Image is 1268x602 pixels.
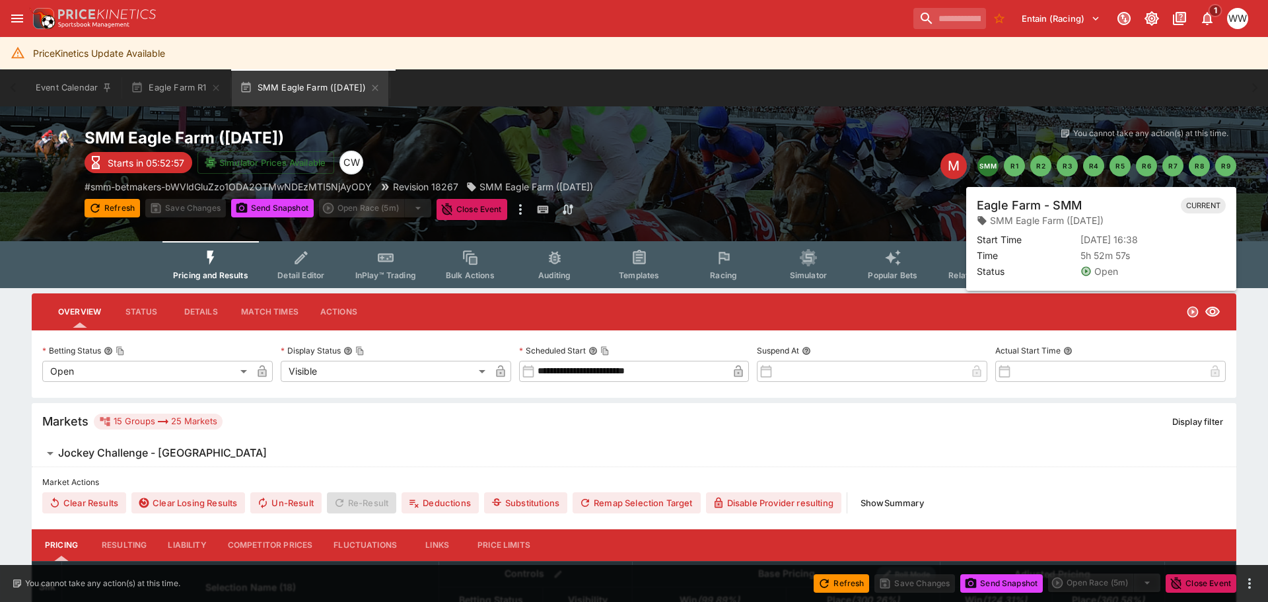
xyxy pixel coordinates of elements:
[42,414,88,429] h5: Markets
[1164,411,1231,432] button: Display filter
[85,180,372,194] p: Copy To Clipboard
[48,296,112,328] button: Overview
[439,561,633,587] th: Controls
[619,270,659,280] span: Templates
[995,345,1061,356] p: Actual Start Time
[757,345,799,356] p: Suspend At
[1014,8,1108,29] button: Select Tenant
[479,180,593,194] p: SMM Eagle Farm ([DATE])
[437,199,507,220] button: Close Event
[1242,576,1257,591] button: more
[339,151,363,174] div: Clint Wallis
[940,153,967,179] div: Edit Meeting
[538,270,571,280] span: Auditing
[948,270,1006,280] span: Related Events
[157,529,217,561] button: Liability
[1166,574,1236,593] button: Close Event
[25,578,180,589] p: You cannot take any action(s) at this time.
[407,529,467,561] button: Links
[1043,200,1236,220] div: Start From
[58,22,129,28] img: Sportsbook Management
[1030,270,1095,280] span: System Controls
[467,529,541,561] button: Price Limits
[58,446,267,460] h6: Jockey Challenge - [GEOGRAPHIC_DATA]
[32,529,91,561] button: Pricing
[323,529,407,561] button: Fluctuations
[710,270,737,280] span: Racing
[790,270,827,280] span: Simulator
[327,492,396,513] span: Re-Result
[519,345,586,356] p: Scheduled Start
[1162,155,1183,176] button: R7
[355,346,365,356] button: Copy To Clipboard
[1223,4,1252,33] button: William Wallace
[1109,155,1131,176] button: R5
[42,361,252,382] div: Open
[99,414,217,430] div: 15 Groups 25 Markets
[29,5,55,32] img: PriceKinetics Logo
[402,492,479,513] button: Deductions
[1083,155,1104,176] button: R4
[989,8,1010,29] button: No Bookmarks
[32,128,74,170] img: horse_racing.png
[1057,155,1078,176] button: R3
[319,199,431,217] div: split button
[1140,7,1164,30] button: Toggle light/dark mode
[977,155,999,176] button: SMM
[1189,203,1230,217] p: Auto-Save
[484,492,567,513] button: Substitutions
[197,151,334,174] button: Simulator Prices Available
[42,472,1226,492] label: Market Actions
[853,492,932,513] button: ShowSummary
[230,296,309,328] button: Match Times
[393,180,458,194] p: Revision 18267
[977,155,1236,176] nav: pagination navigation
[512,199,528,220] button: more
[1065,203,1100,217] p: Overtype
[1186,305,1199,319] svg: Open
[42,492,126,513] button: Clear Results
[1136,155,1157,176] button: R6
[940,561,1164,587] th: Adjusted Pricing
[814,574,869,593] button: Refresh
[116,346,125,356] button: Copy To Clipboard
[913,8,986,29] input: search
[5,7,29,30] button: open drawer
[108,156,184,170] p: Starts in 05:52:57
[1209,4,1222,17] span: 1
[162,241,1106,288] div: Event type filters
[573,492,701,513] button: Remap Selection Target
[355,270,416,280] span: InPlay™ Trading
[58,9,156,19] img: PriceKinetics
[131,492,245,513] button: Clear Losing Results
[91,529,157,561] button: Resulting
[281,345,341,356] p: Display Status
[28,69,120,106] button: Event Calendar
[960,574,1043,593] button: Send Snapshot
[85,128,660,148] h2: Copy To Clipboard
[123,69,229,106] button: Eagle Farm R1
[1215,155,1236,176] button: R9
[1048,574,1160,592] div: split button
[232,69,389,106] button: SMM Eagle Farm ([DATE])
[1073,128,1228,139] p: You cannot take any action(s) at this time.
[1189,155,1210,176] button: R8
[600,346,610,356] button: Copy To Clipboard
[446,270,495,280] span: Bulk Actions
[281,361,490,382] div: Visible
[309,296,369,328] button: Actions
[1112,7,1136,30] button: Connected to PK
[217,529,324,561] button: Competitor Prices
[1127,203,1161,217] p: Override
[1205,304,1220,320] svg: Visible
[277,270,324,280] span: Detail Editor
[1030,155,1051,176] button: R2
[1004,155,1025,176] button: R1
[1227,8,1248,29] div: William Wallace
[112,296,171,328] button: Status
[868,270,917,280] span: Popular Bets
[250,492,321,513] button: Un-Result
[231,199,314,217] button: Send Snapshot
[171,296,230,328] button: Details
